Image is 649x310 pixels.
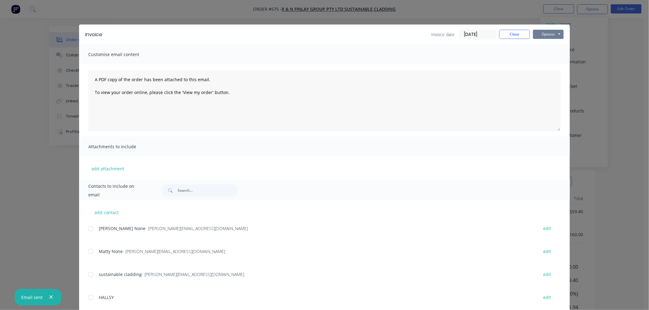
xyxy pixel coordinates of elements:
span: Customise email content [88,50,156,59]
button: edit [540,224,555,232]
span: Matty None [99,248,123,254]
input: Search... [178,184,238,197]
textarea: A PDF copy of the order has been attached to this email. To view your order online, please click ... [88,70,561,131]
span: Invoice date [431,31,455,38]
span: - [PERSON_NAME][EMAIL_ADDRESS][DOMAIN_NAME] [123,248,225,254]
span: - [PERSON_NAME][EMAIL_ADDRESS][DOMAIN_NAME] [142,271,244,277]
button: edit [540,270,555,278]
span: Contacts to include on email [88,182,146,199]
button: Close [499,30,530,39]
div: Email sent [21,294,43,301]
span: Attachments to include [88,142,156,151]
button: edit [540,293,555,301]
span: [PERSON_NAME] None [99,225,145,231]
button: add contact [88,208,125,217]
button: Options [533,30,564,39]
div: Invoice [85,31,102,38]
button: add attachment [88,164,127,173]
button: edit [540,247,555,255]
span: sustainable cladding [99,271,142,277]
span: HALLSY [99,294,114,300]
span: - [PERSON_NAME][EMAIL_ADDRESS][DOMAIN_NAME] [145,225,248,231]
